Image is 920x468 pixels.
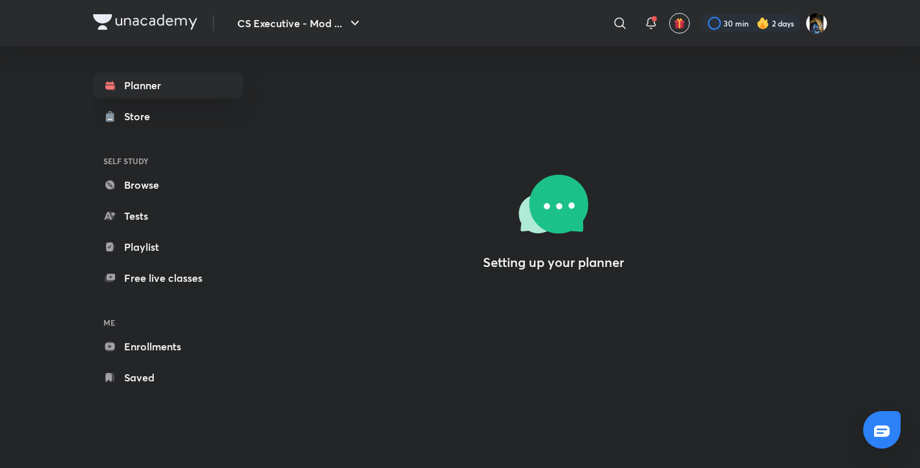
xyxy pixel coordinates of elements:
a: Free live classes [93,265,243,291]
a: Playlist [93,234,243,260]
a: Company Logo [93,14,197,33]
img: streak [756,17,769,30]
button: CS Executive - Mod ... [230,10,370,36]
a: Saved [93,365,243,390]
a: Planner [93,72,243,98]
button: avatar [669,13,690,34]
h6: ME [93,312,243,334]
h4: Setting up your planner [483,255,624,270]
h6: SELF STUDY [93,150,243,172]
a: Enrollments [93,334,243,359]
img: avatar [674,17,685,29]
img: Vadit Raj [806,12,828,34]
a: Browse [93,172,243,198]
a: Tests [93,203,243,229]
img: Company Logo [93,14,197,30]
a: Store [93,103,243,129]
div: Store [124,109,158,124]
